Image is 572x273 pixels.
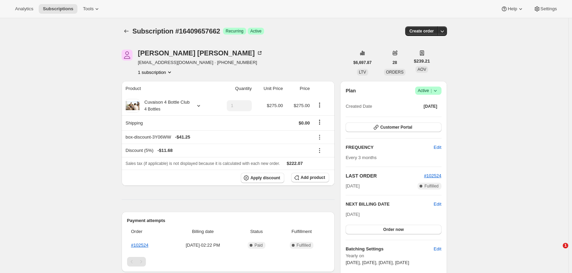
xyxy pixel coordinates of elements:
span: Recurring [226,28,244,34]
h2: Payment attempts [127,217,329,224]
th: Unit Price [254,81,285,96]
span: Subscription #16409657662 [133,27,220,35]
span: Sales tax (if applicable) is not displayed because it is calculated with each new order. [126,161,280,166]
span: Billing date [171,228,235,235]
span: $239.21 [414,58,430,65]
th: Price [285,81,312,96]
th: Order [127,224,169,239]
button: Tools [79,4,104,14]
div: box-discount-3Y06WW [126,134,310,141]
span: Add product [301,175,325,180]
button: Subscriptions [122,26,131,36]
span: Status [239,228,274,235]
button: #102524 [424,172,442,179]
button: Help [497,4,528,14]
span: $0.00 [299,120,310,126]
button: Customer Portal [346,122,441,132]
button: Shipping actions [314,118,325,126]
div: [PERSON_NAME] [PERSON_NAME] [138,50,263,56]
h2: LAST ORDER [346,172,424,179]
button: Settings [530,4,561,14]
span: Fulfilled [424,183,438,189]
button: Product actions [138,69,173,76]
th: Quantity [215,81,254,96]
h2: FREQUENCY [346,144,434,151]
span: Apply discount [250,175,280,181]
span: Edit [434,246,441,252]
h2: Plan [346,87,356,94]
div: Cuvaison 4 Bottle Club [139,99,190,113]
span: Settings [540,6,557,12]
span: ORDERS [386,70,403,75]
span: $275.00 [267,103,283,108]
span: 28 [393,60,397,65]
span: Customer Portal [380,125,412,130]
button: Subscriptions [39,4,77,14]
span: [DATE] · 02:22 PM [171,242,235,249]
button: Analytics [11,4,37,14]
button: $6,697.87 [349,58,376,67]
span: Paid [254,243,263,248]
h6: Batching Settings [346,246,434,252]
button: Apply discount [241,173,284,183]
span: [DATE] [424,104,437,109]
button: Edit [430,142,445,153]
span: $6,697.87 [353,60,372,65]
span: Fulfillment [278,228,325,235]
button: Edit [430,244,445,255]
span: [DATE], [DATE], [DATE], [DATE] [346,260,409,265]
button: 28 [388,58,401,67]
span: $222.07 [287,161,303,166]
span: | [431,88,432,93]
span: Edit [434,144,441,151]
span: - $11.68 [158,147,173,154]
span: Yearly on [346,252,441,259]
span: Fulfilled [297,243,311,248]
span: 1 [563,243,568,248]
h2: NEXT BILLING DATE [346,201,434,208]
th: Product [122,81,215,96]
button: [DATE] [420,102,442,111]
span: Create order [409,28,434,34]
button: Create order [405,26,438,36]
span: Active [418,87,439,94]
nav: Pagination [127,257,329,266]
a: #102524 [131,243,149,248]
iframe: Intercom live chat [549,243,565,259]
span: $275.00 [294,103,310,108]
span: [DATE] [346,212,360,217]
span: Help [508,6,517,12]
span: LTV [359,70,366,75]
span: Every 3 months [346,155,376,160]
button: Product actions [314,101,325,109]
span: Tools [83,6,94,12]
span: [EMAIL_ADDRESS][DOMAIN_NAME] · [PHONE_NUMBER] [138,59,263,66]
button: Add product [291,173,329,182]
span: Analytics [15,6,33,12]
div: Discount (5%) [126,147,310,154]
span: Active [250,28,262,34]
span: Order now [383,227,404,232]
span: Amanda Kuzma [122,50,133,61]
small: 4 Bottles [145,107,161,112]
span: Subscriptions [43,6,73,12]
span: Created Date [346,103,372,110]
button: Edit [434,201,441,208]
a: #102524 [424,173,442,178]
th: Shipping [122,115,215,130]
span: AOV [418,67,426,72]
button: Order now [346,225,441,234]
span: [DATE] [346,183,360,190]
span: - $41.25 [175,134,190,141]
